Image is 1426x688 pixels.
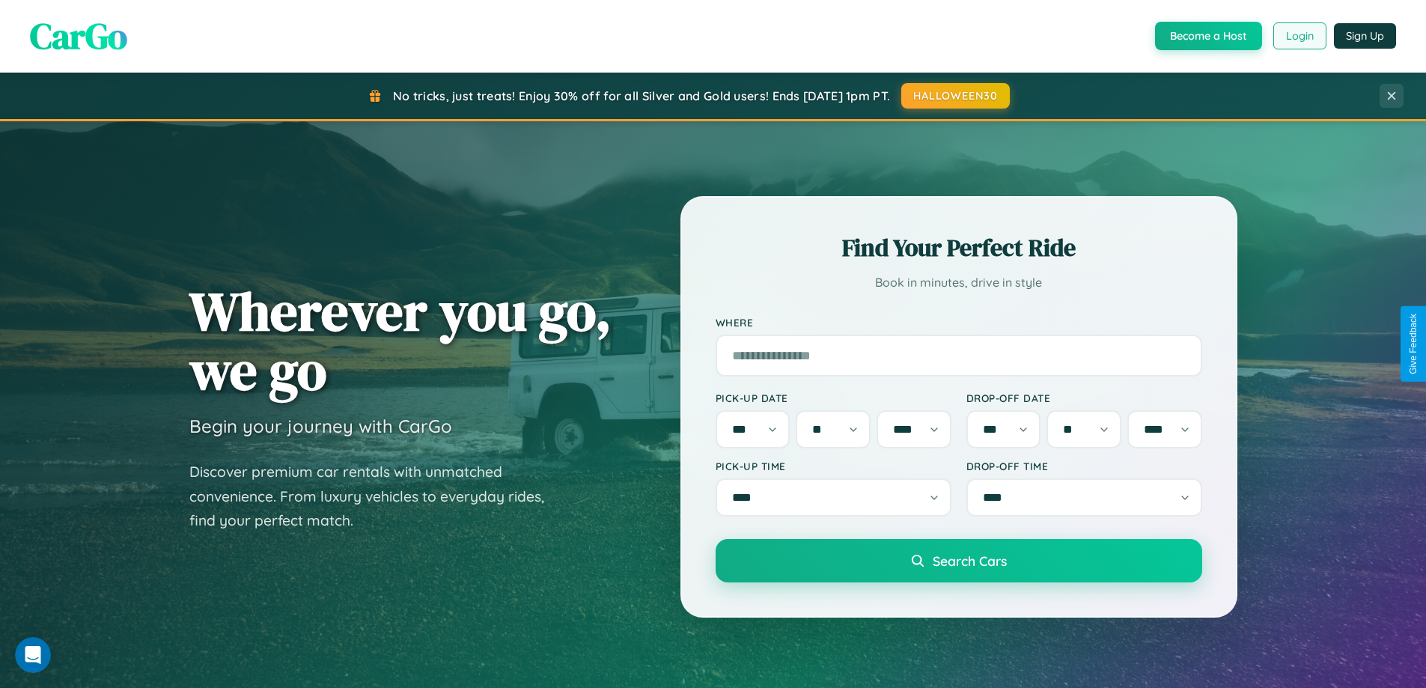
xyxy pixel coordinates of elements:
[1273,22,1326,49] button: Login
[1155,22,1262,50] button: Become a Host
[189,415,452,437] h3: Begin your journey with CarGo
[393,88,890,103] span: No tricks, just treats! Enjoy 30% off for all Silver and Gold users! Ends [DATE] 1pm PT.
[189,281,612,400] h1: Wherever you go, we go
[966,392,1202,404] label: Drop-off Date
[1408,314,1419,374] div: Give Feedback
[716,316,1202,329] label: Where
[716,539,1202,582] button: Search Cars
[716,231,1202,264] h2: Find Your Perfect Ride
[716,272,1202,293] p: Book in minutes, drive in style
[716,392,951,404] label: Pick-up Date
[189,460,564,533] p: Discover premium car rentals with unmatched convenience. From luxury vehicles to everyday rides, ...
[933,552,1007,569] span: Search Cars
[966,460,1202,472] label: Drop-off Time
[15,637,51,673] iframe: Intercom live chat
[901,83,1010,109] button: HALLOWEEN30
[716,460,951,472] label: Pick-up Time
[1334,23,1396,49] button: Sign Up
[30,11,127,61] span: CarGo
